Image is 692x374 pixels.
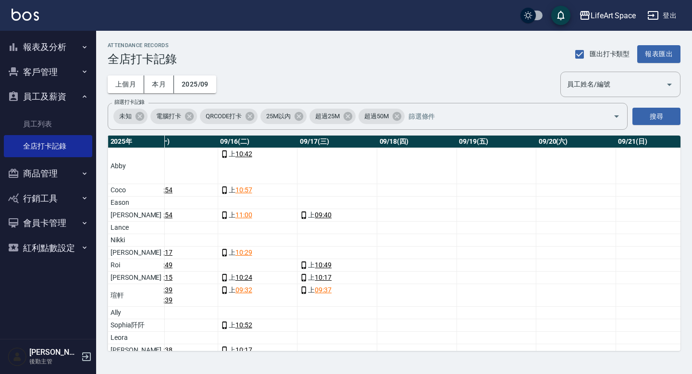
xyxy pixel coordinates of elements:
button: save [551,6,570,25]
button: 本月 [144,75,174,93]
div: 上 [141,185,215,195]
a: 10:42 [235,149,252,159]
div: 上 [221,210,295,220]
a: 員工列表 [4,113,92,135]
button: 員工及薪資 [4,84,92,109]
td: 瑄軒 [108,284,164,307]
button: Open [609,109,624,124]
td: Coco [108,184,164,197]
div: 25M以內 [260,109,307,124]
a: 10:15 [156,273,173,283]
div: 上 [221,185,295,195]
div: 上 [300,210,374,220]
div: 上 [221,248,295,258]
img: Logo [12,9,39,21]
button: 上個月 [108,75,144,93]
th: 09/20(六) [536,136,616,148]
button: 紅利點數設定 [4,236,92,261]
a: 09:32 [235,285,252,295]
button: 會員卡管理 [4,211,92,236]
a: 10:54 [156,185,173,195]
th: 09/17(三) [297,136,377,148]
td: Roi [108,259,164,272]
a: 10:49 [315,260,332,270]
h3: 全店打卡記錄 [108,52,177,66]
button: 搜尋 [632,108,680,125]
span: QRCODE打卡 [200,112,248,121]
a: 11:00 [235,210,252,220]
th: 09/15(一) [138,136,218,148]
button: LifeArt Space [575,6,640,25]
button: 報表匯出 [637,45,680,63]
td: Leora [108,332,164,344]
span: 匯出打卡類型 [590,49,630,59]
span: 未知 [113,112,137,121]
div: 上 [141,345,215,355]
div: 上 [141,273,215,283]
a: 10:17 [156,248,173,258]
a: 10:49 [156,260,173,270]
th: 2025 年 [108,136,164,148]
div: 超過25M [309,109,356,124]
a: 10:17 [235,345,252,355]
p: 後勤主管 [29,357,78,366]
a: 10:57 [235,185,252,195]
div: 電腦打卡 [150,109,197,124]
div: 上 [221,149,295,159]
div: LifeArt Space [591,10,636,22]
div: 上 [300,273,374,283]
div: 上 [141,210,215,220]
div: 未知 [113,109,148,124]
span: 超過50M [358,112,395,121]
td: Sophia阡阡 [108,319,164,332]
div: 上 [221,273,295,283]
a: 10:17 [315,273,332,283]
td: Eason [108,197,164,209]
th: 09/16(二) [218,136,297,148]
div: 上 [221,320,295,330]
button: 2025/09 [174,75,216,93]
th: 09/19(五) [457,136,536,148]
a: 09:40 [315,210,332,220]
button: 商品管理 [4,161,92,186]
span: 超過25M [309,112,346,121]
a: 10:38 [156,345,173,355]
a: 10:54 [156,210,173,220]
span: 25M以內 [260,112,297,121]
td: [PERSON_NAME] [108,209,164,222]
div: 上 [141,248,215,258]
h5: [PERSON_NAME] [29,348,78,357]
div: 超過50M [358,109,405,124]
span: 電腦打卡 [150,112,187,121]
td: [PERSON_NAME] [108,344,164,357]
div: 上 [300,260,374,270]
a: 全店打卡記錄 [4,135,92,157]
input: 篩選條件 [406,108,596,125]
div: 上 [141,260,215,270]
td: [PERSON_NAME] [108,272,164,284]
div: 上 [300,285,374,295]
td: Ally [108,307,164,319]
div: 上 [221,345,295,355]
a: 18:39 [156,295,173,305]
td: Abby [108,148,164,184]
td: Lance [108,222,164,234]
a: 09:39 [156,285,173,295]
td: [PERSON_NAME] [108,247,164,259]
div: 上 [141,285,215,295]
a: 10:52 [235,320,252,330]
button: 行銷工具 [4,186,92,211]
button: 客戶管理 [4,60,92,85]
a: 10:24 [235,273,252,283]
button: 報表及分析 [4,35,92,60]
h2: ATTENDANCE RECORDS [108,42,177,49]
button: 登出 [643,7,680,25]
div: 下 [141,295,215,305]
th: 09/18(四) [377,136,457,148]
a: 09:37 [315,285,332,295]
button: Open [662,77,677,92]
label: 篩選打卡記錄 [114,99,145,106]
img: Person [8,347,27,366]
div: QRCODE打卡 [200,109,258,124]
a: 10:29 [235,248,252,258]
